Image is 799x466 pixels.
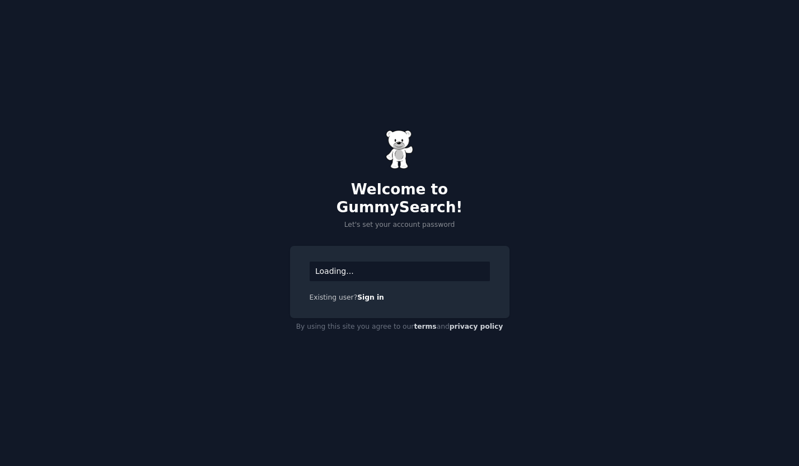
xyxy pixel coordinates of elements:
[450,323,503,330] a: privacy policy
[414,323,436,330] a: terms
[290,220,510,230] p: Let's set your account password
[310,293,358,301] span: Existing user?
[310,262,490,281] div: Loading...
[290,318,510,336] div: By using this site you agree to our and
[386,130,414,169] img: Gummy Bear
[290,181,510,216] h2: Welcome to GummySearch!
[357,293,384,301] a: Sign in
